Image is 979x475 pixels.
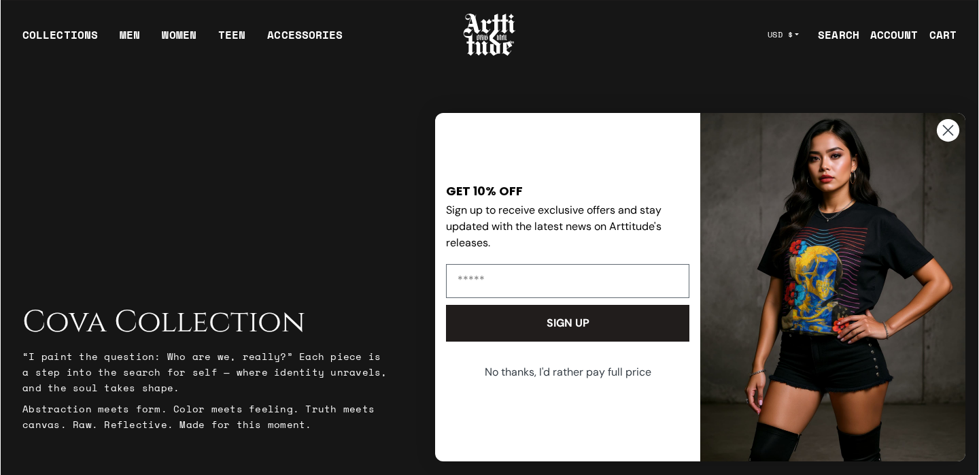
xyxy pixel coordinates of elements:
img: 88b40c6e-4fbe-451e-b692-af676383430e.jpeg [700,113,965,461]
input: Email [446,264,689,298]
button: SIGN UP [446,305,689,342]
button: No thanks, I'd rather pay full price [445,355,691,389]
span: GET 10% OFF [446,182,523,199]
a: Open cart [918,21,957,48]
ul: Main navigation [12,27,354,54]
a: SEARCH [807,21,859,48]
div: ACCESSORIES [267,27,343,54]
a: WOMEN [162,27,196,54]
a: MEN [120,27,140,54]
img: Arttitude [462,12,517,58]
p: “I paint the question: Who are we, really?” Each piece is a step into the search for self — where... [22,348,390,395]
button: Close dialog [936,118,960,142]
div: COLLECTIONS [22,27,98,54]
div: CART [929,27,957,43]
span: Sign up to receive exclusive offers and stay updated with the latest news on Arttitude's releases. [446,203,662,250]
button: USD $ [759,20,808,50]
h2: Cova Collection [22,305,390,340]
a: TEEN [218,27,245,54]
a: ACCOUNT [859,21,918,48]
p: Abstraction meets form. Color meets feeling. Truth meets canvas. Raw. Reflective. Made for this m... [22,401,390,432]
span: USD $ [768,29,793,40]
div: FLYOUT Form [422,99,979,475]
